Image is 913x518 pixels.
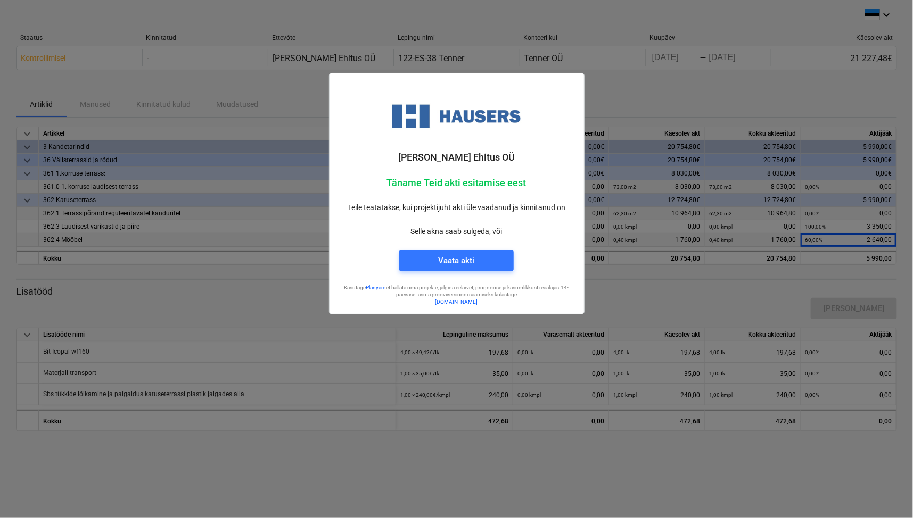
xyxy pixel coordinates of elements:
[439,254,475,268] div: Vaata akti
[338,151,575,164] p: [PERSON_NAME] Ehitus OÜ
[338,202,575,213] p: Teile teatatakse, kui projektijuht akti üle vaadanud ja kinnitanud on
[435,299,478,305] a: [DOMAIN_NAME]
[338,284,575,298] p: Kasutage et hallata oma projekte, jälgida eelarvet, prognoose ja kasumlikkust reaalajas. 14-päeva...
[399,250,514,271] button: Vaata akti
[338,177,575,189] p: Täname Teid akti esitamise eest
[338,226,575,237] p: Selle akna saab sulgeda, või
[366,285,386,290] a: Planyard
